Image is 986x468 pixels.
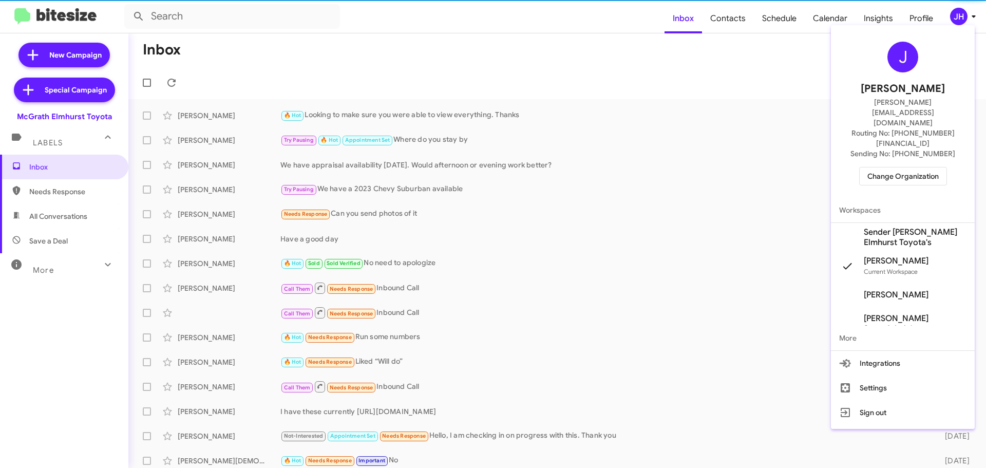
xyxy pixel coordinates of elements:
[831,376,975,400] button: Settings
[861,81,945,97] span: [PERSON_NAME]
[864,290,928,300] span: [PERSON_NAME]
[831,351,975,376] button: Integrations
[843,97,962,128] span: [PERSON_NAME][EMAIL_ADDRESS][DOMAIN_NAME]
[864,268,918,275] span: Current Workspace
[864,313,966,334] span: [PERSON_NAME] SuperAdmin's
[831,198,975,222] span: Workspaces
[859,167,947,185] button: Change Organization
[843,128,962,148] span: Routing No: [PHONE_NUMBER][FINANCIAL_ID]
[831,400,975,425] button: Sign out
[850,148,955,159] span: Sending No: [PHONE_NUMBER]
[831,326,975,350] span: More
[867,167,939,185] span: Change Organization
[864,227,966,248] span: Sender [PERSON_NAME] Elmhurst Toyota's
[887,42,918,72] div: J
[864,256,928,266] span: [PERSON_NAME]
